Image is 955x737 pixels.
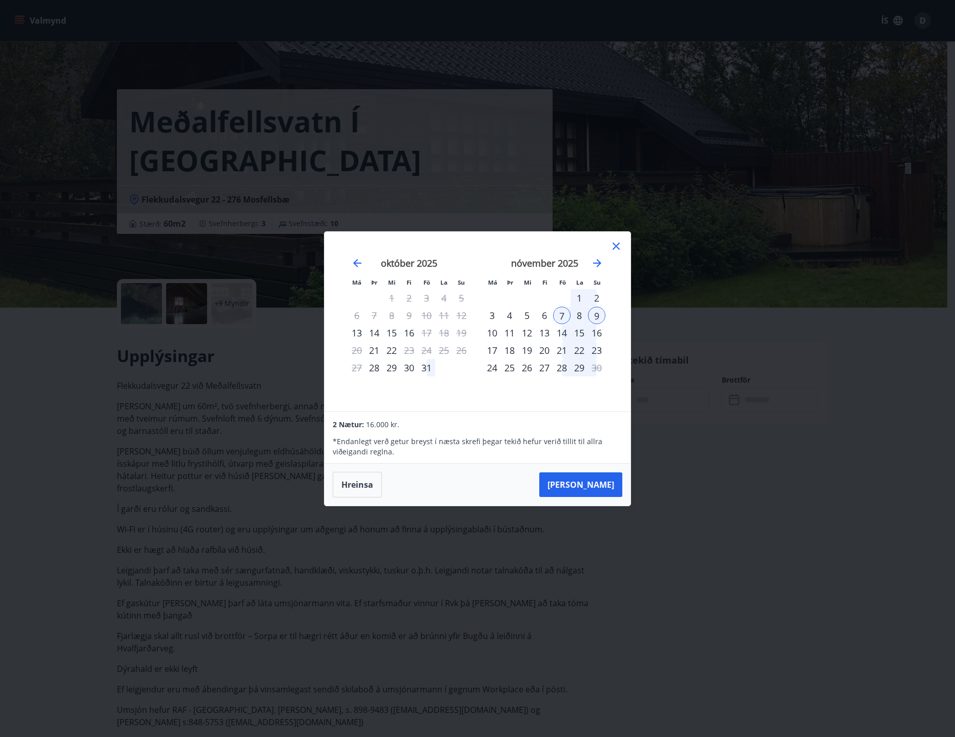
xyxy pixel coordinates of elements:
div: 29 [571,359,588,376]
td: Choose sunnudagur, 16. nóvember 2025 as your check-in date. It’s available. [588,324,605,342]
td: Choose sunnudagur, 2. nóvember 2025 as your check-in date. It’s available. [588,289,605,307]
td: Choose miðvikudagur, 26. nóvember 2025 as your check-in date. It’s available. [518,359,536,376]
div: 18 [501,342,518,359]
div: 10 [483,324,501,342]
div: Move forward to switch to the next month. [591,257,603,269]
small: Fi [542,278,547,286]
div: 31 [418,359,435,376]
td: Not available. fimmtudagur, 9. október 2025 [400,307,418,324]
div: 8 [571,307,588,324]
td: Not available. sunnudagur, 5. október 2025 [453,289,470,307]
td: Not available. föstudagur, 10. október 2025 [418,307,435,324]
td: Not available. mánudagur, 6. október 2025 [348,307,365,324]
td: Choose fimmtudagur, 27. nóvember 2025 as your check-in date. It’s available. [536,359,553,376]
td: Choose þriðjudagur, 28. október 2025 as your check-in date. It’s available. [365,359,383,376]
td: Choose laugardagur, 1. nóvember 2025 as your check-in date. It’s available. [571,289,588,307]
td: Choose laugardagur, 29. nóvember 2025 as your check-in date. It’s available. [571,359,588,376]
div: 27 [536,359,553,376]
div: 21 [553,342,571,359]
td: Choose laugardagur, 22. nóvember 2025 as your check-in date. It’s available. [571,342,588,359]
div: 15 [383,324,400,342]
td: Choose föstudagur, 21. nóvember 2025 as your check-in date. It’s available. [553,342,571,359]
div: Aðeins útritun í boði [400,342,418,359]
small: Þr [371,278,377,286]
div: 11 [501,324,518,342]
td: Not available. sunnudagur, 26. október 2025 [453,342,470,359]
div: 30 [400,359,418,376]
div: 12 [518,324,536,342]
td: Choose fimmtudagur, 6. nóvember 2025 as your check-in date. It’s available. [536,307,553,324]
small: Má [352,278,361,286]
div: 20 [536,342,553,359]
td: Choose þriðjudagur, 25. nóvember 2025 as your check-in date. It’s available. [501,359,518,376]
div: 26 [518,359,536,376]
td: Not available. miðvikudagur, 1. október 2025 [383,289,400,307]
td: Not available. laugardagur, 25. október 2025 [435,342,453,359]
td: Not available. sunnudagur, 12. október 2025 [453,307,470,324]
div: 22 [383,342,400,359]
div: Aðeins útritun í boði [588,359,605,376]
div: Aðeins innritun í boði [348,324,365,342]
div: 14 [553,324,571,342]
td: Choose fimmtudagur, 20. nóvember 2025 as your check-in date. It’s available. [536,342,553,359]
div: 16 [588,324,605,342]
div: 5 [518,307,536,324]
div: 4 [501,307,518,324]
td: Not available. laugardagur, 4. október 2025 [435,289,453,307]
td: Choose þriðjudagur, 4. nóvember 2025 as your check-in date. It’s available. [501,307,518,324]
small: Fö [423,278,430,286]
td: Choose fimmtudagur, 13. nóvember 2025 as your check-in date. It’s available. [536,324,553,342]
td: Not available. föstudagur, 3. október 2025 [418,289,435,307]
td: Choose föstudagur, 31. október 2025 as your check-in date. It’s available. [418,359,435,376]
div: Aðeins innritun í boði [365,342,383,359]
td: Not available. laugardagur, 18. október 2025 [435,324,453,342]
div: 6 [536,307,553,324]
small: La [440,278,448,286]
td: Selected. laugardagur, 8. nóvember 2025 [571,307,588,324]
div: 23 [588,342,605,359]
small: Fö [559,278,566,286]
div: 24 [483,359,501,376]
small: Þr [507,278,513,286]
div: Move backward to switch to the previous month. [351,257,363,269]
strong: október 2025 [381,257,437,269]
div: 7 [553,307,571,324]
p: * Endanlegt verð getur breyst í næsta skrefi þegar tekið hefur verið tillit til allra viðeigandi ... [333,436,622,457]
td: Choose mánudagur, 24. nóvember 2025 as your check-in date. It’s available. [483,359,501,376]
small: Má [488,278,497,286]
td: Not available. föstudagur, 24. október 2025 [418,342,435,359]
div: Aðeins útritun í boði [418,324,435,342]
div: 19 [518,342,536,359]
td: Choose miðvikudagur, 12. nóvember 2025 as your check-in date. It’s available. [518,324,536,342]
td: Not available. sunnudagur, 19. október 2025 [453,324,470,342]
td: Choose laugardagur, 15. nóvember 2025 as your check-in date. It’s available. [571,324,588,342]
td: Choose fimmtudagur, 30. október 2025 as your check-in date. It’s available. [400,359,418,376]
div: 17 [483,342,501,359]
small: Su [458,278,465,286]
small: Fi [407,278,412,286]
td: Choose mánudagur, 13. október 2025 as your check-in date. It’s available. [348,324,365,342]
td: Not available. laugardagur, 11. október 2025 [435,307,453,324]
td: Not available. mánudagur, 20. október 2025 [348,342,365,359]
td: Not available. þriðjudagur, 7. október 2025 [365,307,383,324]
div: 22 [571,342,588,359]
div: Calendar [337,244,618,399]
td: Choose sunnudagur, 30. nóvember 2025 as your check-in date. It’s available. [588,359,605,376]
td: Choose mánudagur, 17. nóvember 2025 as your check-in date. It’s available. [483,342,501,359]
td: Not available. miðvikudagur, 8. október 2025 [383,307,400,324]
td: Choose miðvikudagur, 22. október 2025 as your check-in date. It’s available. [383,342,400,359]
td: Choose fimmtudagur, 16. október 2025 as your check-in date. It’s available. [400,324,418,342]
td: Not available. fimmtudagur, 2. október 2025 [400,289,418,307]
div: 14 [365,324,383,342]
td: Choose mánudagur, 10. nóvember 2025 as your check-in date. It’s available. [483,324,501,342]
td: Choose þriðjudagur, 21. október 2025 as your check-in date. It’s available. [365,342,383,359]
small: Su [594,278,601,286]
td: Choose föstudagur, 28. nóvember 2025 as your check-in date. It’s available. [553,359,571,376]
td: Not available. mánudagur, 27. október 2025 [348,359,365,376]
small: Mi [388,278,396,286]
td: Choose fimmtudagur, 23. október 2025 as your check-in date. It’s available. [400,342,418,359]
div: 29 [383,359,400,376]
div: 9 [588,307,605,324]
td: Choose miðvikudagur, 29. október 2025 as your check-in date. It’s available. [383,359,400,376]
div: 28 [553,359,571,376]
